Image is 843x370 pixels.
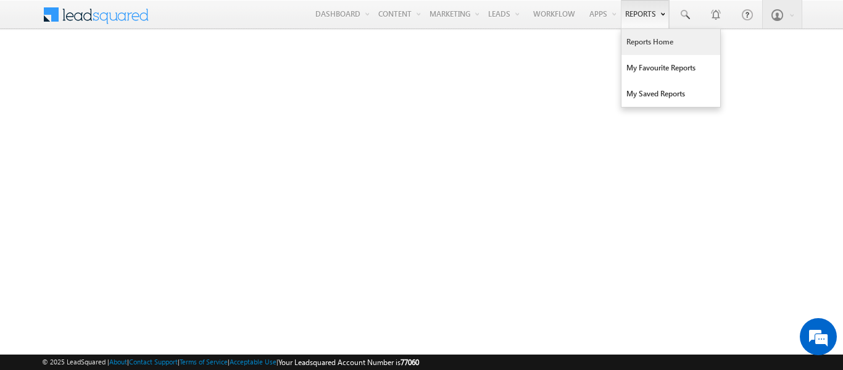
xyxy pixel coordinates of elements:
div: Chat with us now [64,65,207,81]
img: d_60004797649_company_0_60004797649 [21,65,52,81]
a: My Saved Reports [621,81,720,107]
textarea: Type your message and hit 'Enter' [16,114,225,275]
span: 77060 [401,358,419,367]
a: Terms of Service [180,358,228,366]
em: Start Chat [168,285,224,302]
a: Contact Support [129,358,178,366]
span: Your Leadsquared Account Number is [278,358,419,367]
a: About [109,358,127,366]
a: Reports Home [621,29,720,55]
div: Minimize live chat window [202,6,232,36]
a: My Favourite Reports [621,55,720,81]
a: Acceptable Use [230,358,276,366]
span: © 2025 LeadSquared | | | | | [42,356,419,368]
